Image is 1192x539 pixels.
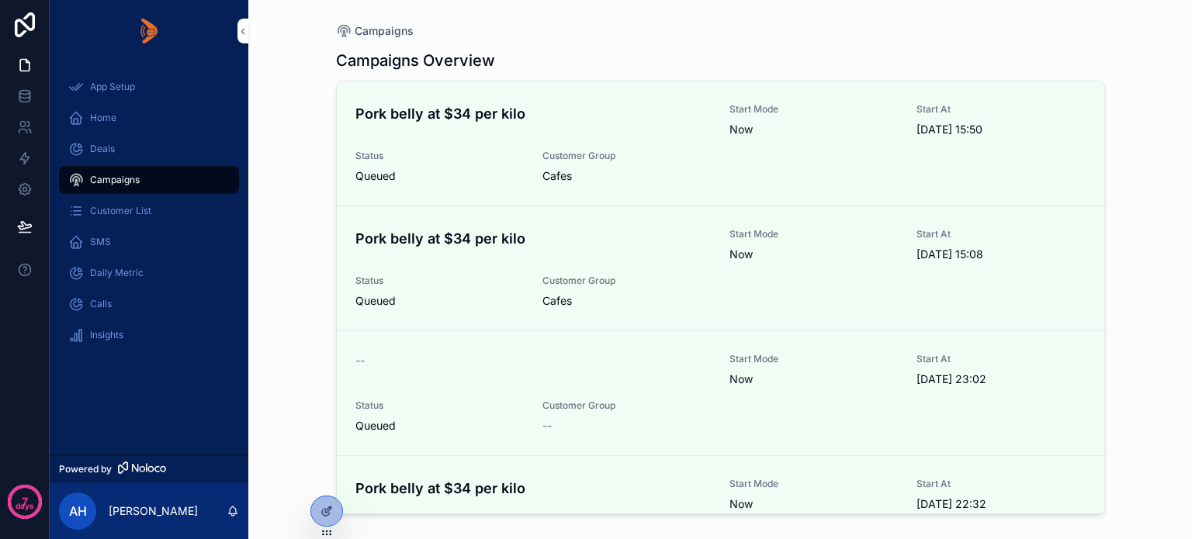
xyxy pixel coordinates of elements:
span: Now [729,371,898,387]
span: AH [69,502,87,520]
span: Status [355,150,524,162]
span: Customer Group [542,399,711,412]
span: Start Mode [729,228,898,240]
span: Queued [355,168,524,184]
span: Start Mode [729,478,898,490]
span: Start At [917,103,1085,116]
span: [DATE] 15:08 [917,247,1085,262]
span: [DATE] 22:32 [917,496,1085,512]
h4: Pork belly at $34 per kilo [355,228,712,249]
a: Powered by [50,454,248,483]
span: Start At [917,228,1085,240]
span: Powered by [59,463,112,475]
a: Pork belly at $34 per kiloStart ModeNowStart At[DATE] 15:50StatusQueuedCustomer GroupCafes [337,81,1104,206]
span: Customer Group [542,150,711,162]
a: Campaigns [336,23,414,39]
span: Now [729,247,898,262]
span: Queued [355,418,524,434]
span: Start Mode [729,103,898,116]
h4: Pork belly at $34 per kilo [355,478,712,499]
a: Customer List [59,197,239,225]
span: Now [729,496,898,512]
span: Start Mode [729,353,898,365]
span: Start At [917,353,1085,365]
a: Deals [59,135,239,163]
a: Pork belly at $34 per kiloStart ModeNowStart At[DATE] 15:08StatusQueuedCustomer GroupCafes [337,206,1104,331]
span: Customer List [90,205,151,217]
a: --Start ModeNowStart At[DATE] 23:02StatusQueuedCustomer Group-- [337,331,1104,456]
span: Campaigns [355,23,414,39]
span: App Setup [90,81,135,93]
span: Deals [90,143,115,155]
a: Daily Metric [59,259,239,287]
a: App Setup [59,73,239,101]
span: Queued [355,293,524,309]
h4: Pork belly at $34 per kilo [355,103,712,124]
span: -- [355,353,365,368]
p: [PERSON_NAME] [109,503,198,519]
img: App logo [140,19,158,43]
a: SMS [59,228,239,256]
span: Start At [917,478,1085,490]
a: Insights [59,321,239,349]
span: SMS [90,236,111,248]
span: Daily Metric [90,267,144,279]
h1: Campaigns Overview [336,50,495,71]
span: Now [729,122,898,137]
span: Home [90,112,116,124]
span: -- [542,418,552,434]
div: scrollable content [50,62,248,369]
span: Calls [90,298,112,310]
span: Campaigns [90,174,140,186]
p: days [16,500,34,513]
span: Status [355,275,524,287]
span: Customer Group [542,275,711,287]
p: 7 [22,494,28,510]
span: Cafes [542,168,711,184]
span: Cafes [542,293,711,309]
span: Insights [90,329,123,341]
span: [DATE] 23:02 [917,371,1085,387]
a: Calls [59,290,239,318]
span: Status [355,399,524,412]
a: Home [59,104,239,132]
a: Campaigns [59,166,239,194]
span: [DATE] 15:50 [917,122,1085,137]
